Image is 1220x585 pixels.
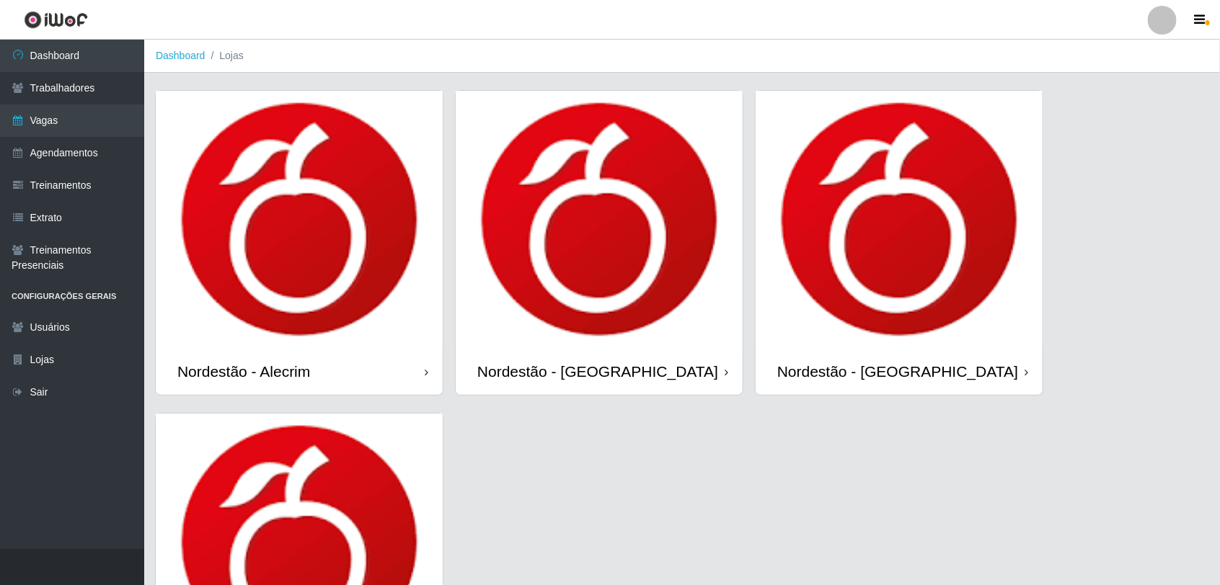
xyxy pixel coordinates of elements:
a: Nordestão - [GEOGRAPHIC_DATA] [756,91,1043,395]
img: cardImg [156,91,443,348]
li: Lojas [205,48,244,63]
div: Nordestão - [GEOGRAPHIC_DATA] [777,362,1018,380]
a: Dashboard [156,50,205,61]
img: CoreUI Logo [24,11,88,29]
a: Nordestão - [GEOGRAPHIC_DATA] [456,91,743,395]
img: cardImg [456,91,743,348]
div: Nordestão - [GEOGRAPHIC_DATA] [477,362,718,380]
nav: breadcrumb [144,40,1220,73]
div: Nordestão - Alecrim [177,362,310,380]
img: cardImg [756,91,1043,348]
a: Nordestão - Alecrim [156,91,443,395]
